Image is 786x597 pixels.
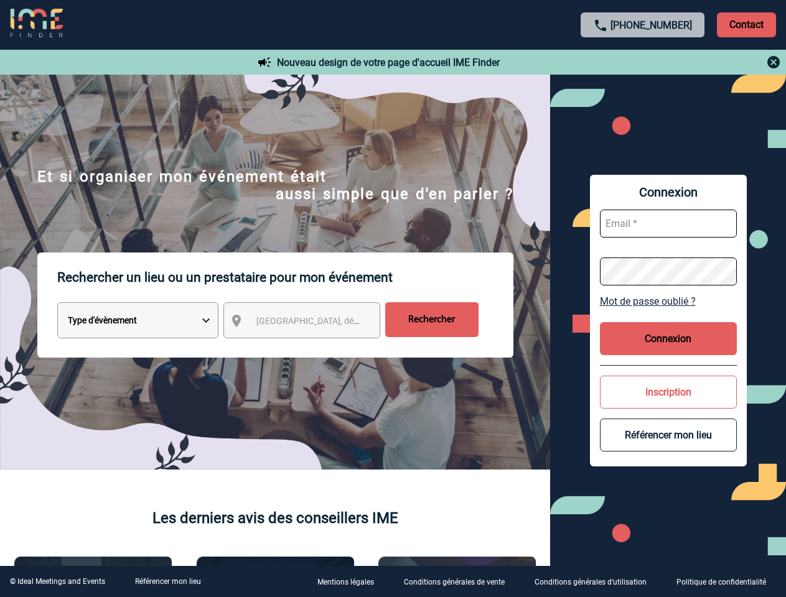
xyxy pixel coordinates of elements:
[256,316,429,326] span: [GEOGRAPHIC_DATA], département, région...
[135,577,201,586] a: Référencer mon lieu
[385,302,479,337] input: Rechercher
[394,576,525,588] a: Conditions générales de vente
[535,578,647,587] p: Conditions générales d'utilisation
[404,578,505,587] p: Conditions générales de vente
[600,210,737,238] input: Email *
[593,18,608,33] img: call-24-px.png
[611,19,692,31] a: [PHONE_NUMBER]
[600,185,737,200] span: Connexion
[525,576,667,588] a: Conditions générales d'utilisation
[10,577,105,586] div: © Ideal Meetings and Events
[600,322,737,355] button: Connexion
[317,578,374,587] p: Mentions légales
[600,419,737,451] button: Référencer mon lieu
[667,576,786,588] a: Politique de confidentialité
[307,576,394,588] a: Mentions légales
[600,295,737,307] a: Mot de passe oublié ?
[600,376,737,409] button: Inscription
[717,12,776,37] p: Contact
[676,578,766,587] p: Politique de confidentialité
[57,252,513,302] p: Rechercher un lieu ou un prestataire pour mon événement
